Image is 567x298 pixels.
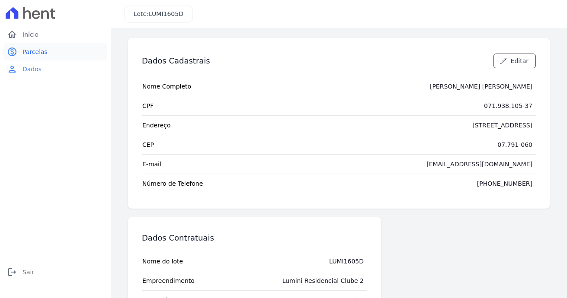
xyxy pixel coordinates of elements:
span: Nome Completo [142,82,191,91]
div: [PERSON_NAME] [PERSON_NAME] [430,82,532,91]
a: logoutSair [3,263,107,281]
i: paid [7,47,17,57]
span: Número de Telefone [142,179,203,188]
div: [STREET_ADDRESS] [472,121,532,130]
i: logout [7,267,17,277]
span: Empreendimento [142,276,195,285]
a: personDados [3,60,107,78]
div: 07.791-060 [497,140,532,149]
span: Sair [22,268,34,276]
span: CEP [142,140,154,149]
i: person [7,64,17,74]
span: Parcelas [22,48,48,56]
span: Editar [511,57,529,65]
span: Endereço [142,121,171,130]
span: E-mail [142,160,161,168]
div: LUMI1605D [329,257,364,266]
h3: Dados Cadastrais [142,56,210,66]
div: 071.938.105-37 [484,101,532,110]
h3: Lote: [134,10,183,19]
div: [EMAIL_ADDRESS][DOMAIN_NAME] [426,160,532,168]
a: Editar [493,54,536,68]
h3: Dados Contratuais [142,233,214,243]
i: home [7,29,17,40]
span: LUMI1605D [149,10,183,17]
div: Lumini Residencial Clube 2 [282,276,364,285]
a: paidParcelas [3,43,107,60]
span: Nome do lote [142,257,183,266]
span: Início [22,30,38,39]
span: CPF [142,101,154,110]
span: Dados [22,65,42,73]
div: [PHONE_NUMBER] [477,179,532,188]
a: homeInício [3,26,107,43]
